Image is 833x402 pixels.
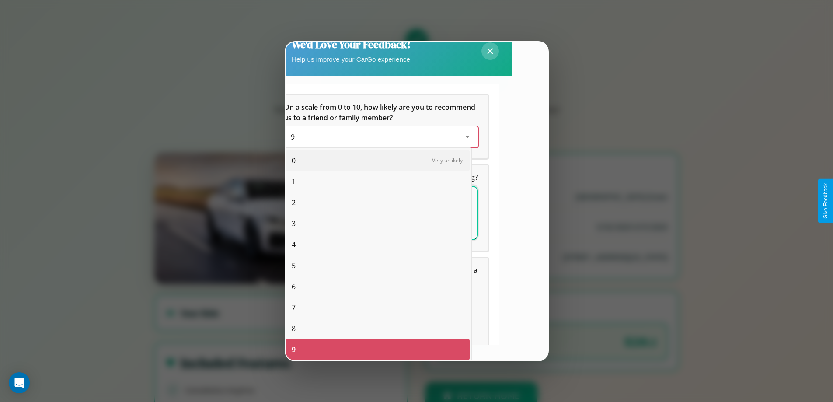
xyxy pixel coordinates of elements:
h5: On a scale from 0 to 10, how likely are you to recommend us to a friend or family member? [284,102,478,123]
div: On a scale from 0 to 10, how likely are you to recommend us to a friend or family member? [273,95,488,158]
span: 3 [292,218,296,229]
div: 7 [286,297,470,318]
span: 9 [291,132,295,142]
span: 4 [292,239,296,250]
div: 9 [286,339,470,360]
h2: We'd Love Your Feedback! [292,37,411,52]
div: 5 [286,255,470,276]
div: 8 [286,318,470,339]
div: 10 [286,360,470,381]
div: 0 [286,150,470,171]
div: 6 [286,276,470,297]
span: 2 [292,197,296,208]
div: On a scale from 0 to 10, how likely are you to recommend us to a friend or family member? [284,126,478,147]
span: What can we do to make your experience more satisfying? [284,172,478,182]
div: 1 [286,171,470,192]
div: 2 [286,192,470,213]
div: 4 [286,234,470,255]
span: Which of the following features do you value the most in a vehicle? [284,265,479,285]
p: Help us improve your CarGo experience [292,53,411,65]
span: 7 [292,302,296,313]
span: 9 [292,344,296,355]
div: 3 [286,213,470,234]
div: Give Feedback [823,183,829,219]
span: Very unlikely [432,157,463,164]
span: 8 [292,323,296,334]
span: On a scale from 0 to 10, how likely are you to recommend us to a friend or family member? [284,102,477,122]
span: 0 [292,155,296,166]
span: 1 [292,176,296,187]
div: Open Intercom Messenger [9,372,30,393]
span: 5 [292,260,296,271]
span: 6 [292,281,296,292]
